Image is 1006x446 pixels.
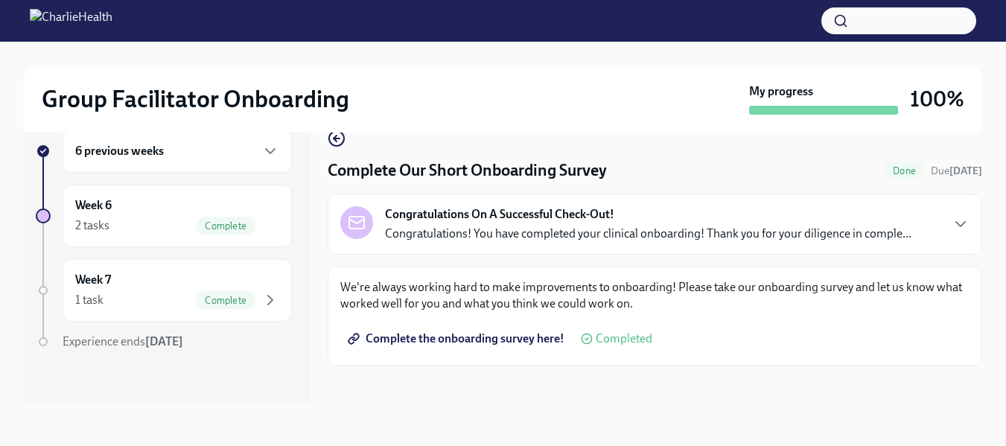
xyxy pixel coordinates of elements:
strong: [DATE] [949,165,982,177]
strong: Congratulations On A Successful Check-Out! [385,206,614,223]
h6: Week 7 [75,272,111,288]
h4: Complete Our Short Onboarding Survey [328,159,607,182]
h6: 6 previous weeks [75,143,164,159]
span: Experience ends [63,334,183,348]
img: CharlieHealth [30,9,112,33]
strong: [DATE] [145,334,183,348]
span: Complete [196,295,255,306]
span: Done [884,165,925,176]
div: 1 task [75,292,104,308]
span: September 16th, 2025 10:00 [931,164,982,178]
p: Congratulations! You have completed your clinical onboarding! Thank you for your diligence in com... [385,226,911,242]
span: Completed [596,333,652,345]
h2: Group Facilitator Onboarding [42,84,349,114]
span: Complete the onboarding survey here! [351,331,564,346]
h3: 100% [910,86,964,112]
p: We're always working hard to make improvements to onboarding! Please take our onboarding survey a... [340,279,970,312]
span: Due [931,165,982,177]
h6: Week 6 [75,197,112,214]
a: Complete the onboarding survey here! [340,324,575,354]
strong: My progress [749,83,813,100]
div: 2 tasks [75,217,109,234]
div: 6 previous weeks [63,130,292,173]
a: Week 62 tasksComplete [36,185,292,247]
span: Complete [196,220,255,232]
a: Week 71 taskComplete [36,259,292,322]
